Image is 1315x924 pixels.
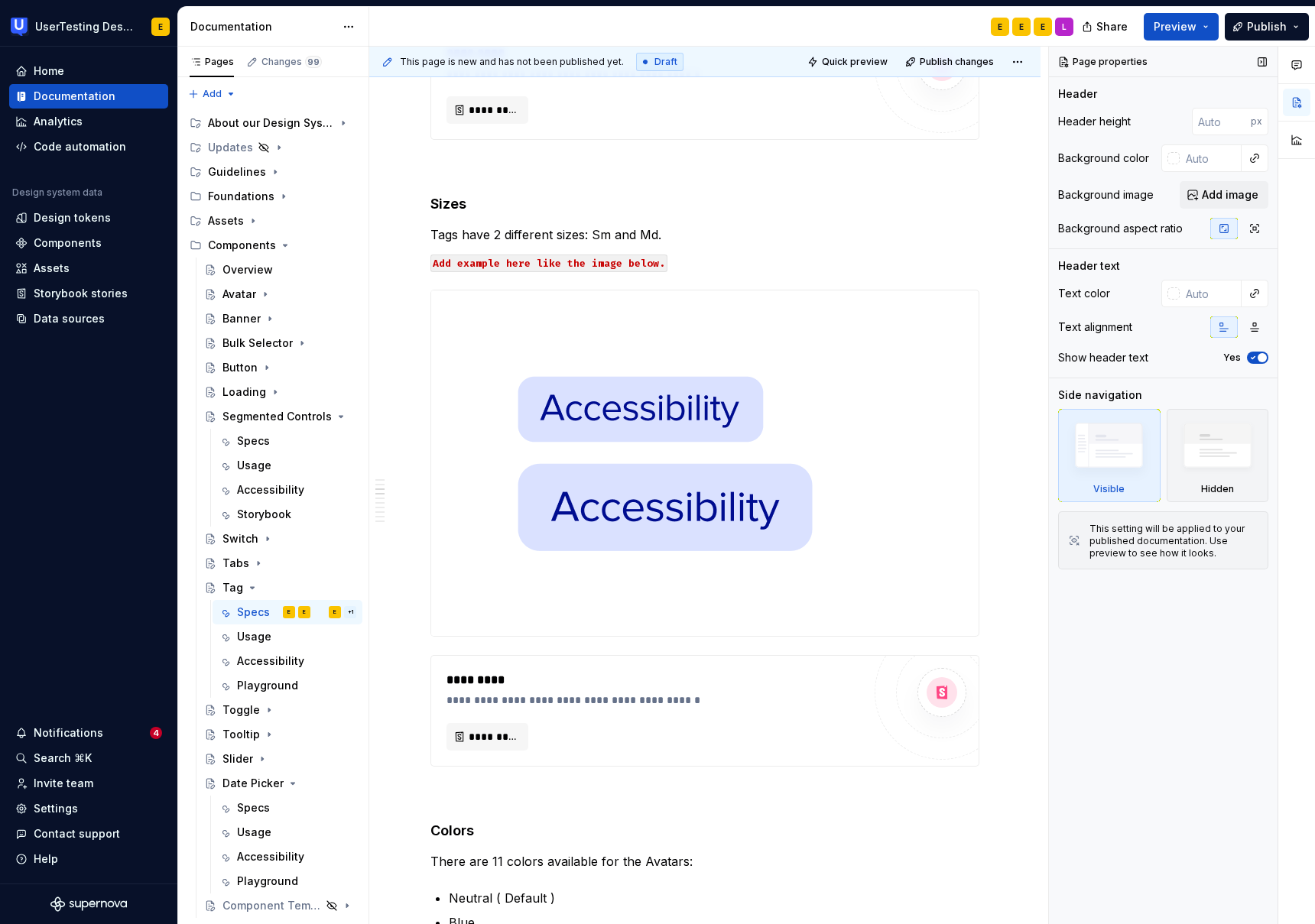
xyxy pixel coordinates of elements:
div: Changes [261,56,322,68]
a: Tabs [198,551,362,575]
a: Switch [198,527,362,551]
a: Date Picker [198,771,362,796]
a: Usage [213,624,362,649]
div: Background aspect ratio [1058,221,1183,236]
span: 4 [150,727,162,739]
button: UserTesting Design SystemE [3,10,174,43]
div: Overview [222,262,273,277]
a: Assets [9,256,168,280]
div: Design system data [12,186,102,199]
div: Search ⌘K [34,751,92,766]
div: Notifications [34,725,103,741]
a: Segmented Controls [198,404,362,429]
div: Accessibility [237,482,304,498]
img: 41adf70f-fc1c-4662-8e2d-d2ab9c673b1b.png [11,18,29,36]
div: Usage [237,458,271,473]
a: Banner [198,306,362,331]
div: Usage [237,629,271,644]
div: Date Picker [222,776,284,791]
div: About our Design System [208,115,334,131]
div: Contact support [34,826,120,841]
div: Invite team [34,776,93,791]
div: Playground [237,874,298,889]
svg: Supernova Logo [50,896,127,912]
div: Header height [1058,114,1131,129]
code: Add example here like the image below. [430,255,667,272]
a: Accessibility [213,478,362,502]
div: Specs [237,800,270,815]
input: Auto [1180,144,1242,172]
span: Quick preview [822,56,888,68]
a: Loading [198,380,362,404]
div: Settings [34,801,78,816]
button: Help [9,847,168,871]
div: Specs [237,605,270,620]
p: px [1251,115,1262,128]
div: Header text [1058,258,1120,274]
a: Home [9,59,168,83]
a: Storybook [213,502,362,527]
a: Specs [213,429,362,453]
div: Data sources [34,311,105,326]
div: E [998,21,1002,33]
button: Publish changes [901,51,1001,73]
div: Components [34,235,102,251]
button: Add image [1180,181,1268,209]
div: Tag [222,580,243,595]
a: Accessibility [213,649,362,673]
div: Specs [237,433,270,449]
div: Avatar [222,287,256,302]
span: This page is new and has not been published yet. [400,56,624,68]
div: Usage [237,825,271,840]
a: Settings [9,796,168,821]
div: E [303,605,306,620]
div: Design tokens [34,210,111,225]
div: E [287,605,291,620]
div: Assets [34,261,70,276]
a: Button [198,355,362,380]
div: Visible [1093,483,1125,495]
button: Search ⌘K [9,746,168,770]
div: Switch [222,531,258,546]
div: Loading [222,384,266,400]
div: Playground [237,678,298,693]
div: Storybook [237,507,291,522]
a: Component Template [198,893,362,918]
div: Documentation [34,89,115,104]
div: Assets [183,209,362,233]
div: Analytics [34,114,83,129]
div: Storybook stories [34,286,128,301]
div: Segmented Controls [222,409,332,424]
div: Guidelines [208,164,266,180]
div: Header [1058,86,1097,102]
span: Add image [1202,187,1258,203]
div: L [1062,21,1067,33]
div: Show header text [1058,350,1148,365]
a: Invite team [9,771,168,796]
p: Tags have 2 different sizes: Sm and Md. [430,225,979,244]
div: Updates [183,135,362,160]
input: Auto [1192,108,1251,135]
div: Hidden [1201,483,1234,495]
div: Slider [222,751,253,767]
div: This setting will be applied to your published documentation. Use preview to see how it looks. [1089,523,1258,559]
button: Share [1074,13,1138,41]
a: Usage [213,453,362,478]
a: Storybook stories [9,281,168,306]
div: Components [183,233,362,258]
button: Quick preview [803,51,895,73]
div: Help [34,851,58,867]
div: E [1019,21,1024,33]
div: E [158,21,163,33]
div: About our Design System [183,111,362,135]
span: Publish changes [920,56,994,68]
div: Text alignment [1058,319,1132,335]
button: Contact support [9,822,168,846]
a: Tooltip [198,722,362,747]
span: Draft [654,56,677,68]
a: Data sources [9,306,168,331]
div: Updates [208,140,253,155]
img: 68ea88de-0fcb-4267-8438-758d7563598d.png [431,290,898,636]
div: Text color [1058,286,1110,301]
